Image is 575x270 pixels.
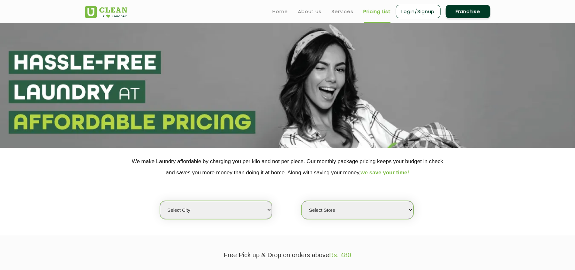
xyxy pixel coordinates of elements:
a: Pricing List [364,8,391,15]
a: Login/Signup [396,5,441,18]
a: Franchise [446,5,490,18]
img: UClean Laundry and Dry Cleaning [85,6,127,18]
p: We make Laundry affordable by charging you per kilo and not per piece. Our monthly package pricin... [85,156,490,178]
p: Free Pick up & Drop on orders above [85,251,490,259]
span: we save your time! [361,170,409,176]
a: Services [332,8,353,15]
span: Rs. 480 [329,251,351,258]
a: Home [273,8,288,15]
a: About us [298,8,322,15]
